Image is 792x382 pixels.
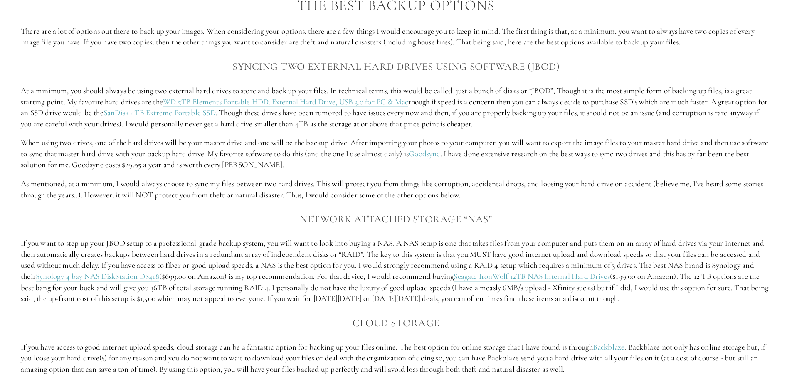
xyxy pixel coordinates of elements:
h3: Syncing two external hard drives using software (JBOD) [21,58,771,75]
a: Seagate IronWolf 12TB NAS Internal Hard Drives [454,271,610,282]
a: WD 5TB Elements Portable HDD, External Hard Drive, USB 3.0 for PC & Mac [163,97,409,107]
p: If you have access to good internet upload speeds, cloud storage can be a fantastic option for ba... [21,342,771,375]
h3: Network Attached Storage “NAS” [21,211,771,227]
p: At a minimum, you should always be using two external hard drives to store and back up your files... [21,85,771,129]
h3: Cloud Storage [21,315,771,331]
p: When using two drives, one of the hard drives will be your master drive and one will be the backu... [21,137,771,170]
a: Backblaze [593,342,625,352]
a: SanDisk 4TB Extreme Portable SSD [104,108,215,118]
p: As mentioned, at a minimum, I would always choose to sync my files between two hard drives. This ... [21,178,771,200]
a: Synology 4 bay NAS DiskStation DS418 [36,271,159,282]
a: Goodsync [409,149,440,159]
p: If you want to step up your JBOD setup to a professional-grade backup system, you will want to lo... [21,238,771,304]
p: There are a lot of options out there to back up your images. When considering your options, there... [21,26,771,48]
